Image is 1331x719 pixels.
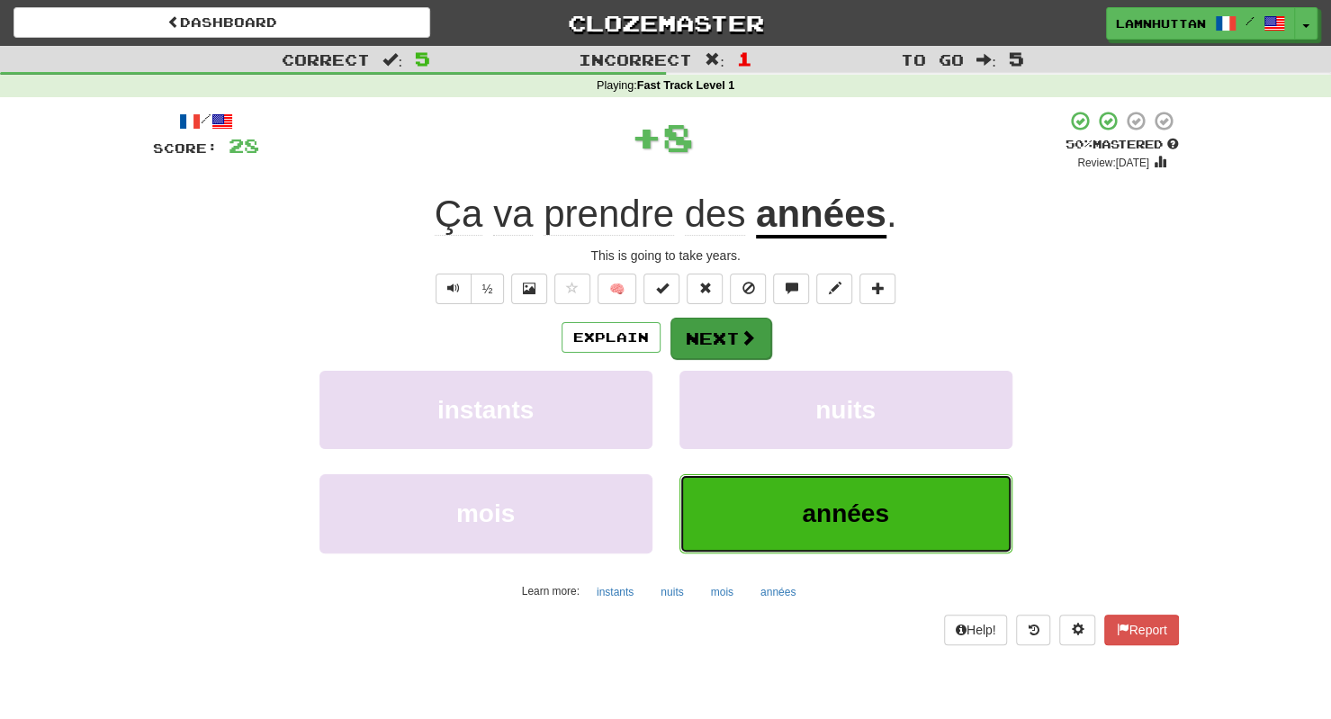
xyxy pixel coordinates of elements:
[415,48,430,69] span: 5
[511,274,547,304] button: Show image (alt+x)
[579,50,692,68] span: Incorrect
[432,274,505,304] div: Text-to-speech controls
[1104,615,1178,645] button: Report
[687,274,723,304] button: Reset to 0% Mastered (alt+r)
[976,52,996,67] span: :
[737,48,752,69] span: 1
[153,110,259,132] div: /
[13,7,430,38] a: Dashboard
[802,499,889,527] span: années
[282,50,370,68] span: Correct
[229,134,259,157] span: 28
[705,52,724,67] span: :
[562,322,661,353] button: Explain
[1106,7,1295,40] a: lamnhuttan /
[651,579,693,606] button: nuits
[544,193,674,236] span: prendre
[456,499,515,527] span: mois
[437,396,534,424] span: instants
[1066,137,1179,153] div: Mastered
[493,193,533,236] span: va
[701,579,743,606] button: mois
[382,52,402,67] span: :
[685,193,746,236] span: des
[436,274,472,304] button: Play sentence audio (ctl+space)
[1116,15,1206,31] span: lamnhuttan
[554,274,590,304] button: Favorite sentence (alt+f)
[457,7,874,39] a: Clozemaster
[153,140,218,156] span: Score:
[319,371,652,449] button: instants
[816,274,852,304] button: Edit sentence (alt+d)
[1009,48,1024,69] span: 5
[670,318,771,359] button: Next
[153,247,1179,265] div: This is going to take years.
[471,274,505,304] button: ½
[773,274,809,304] button: Discuss sentence (alt+u)
[1066,137,1093,151] span: 50 %
[815,396,876,424] span: nuits
[756,193,886,238] u: années
[886,193,897,235] span: .
[679,474,1012,553] button: années
[435,193,483,236] span: Ça
[631,110,662,164] span: +
[522,585,580,598] small: Learn more:
[319,474,652,553] button: mois
[598,274,636,304] button: 🧠
[859,274,895,304] button: Add to collection (alt+a)
[637,79,735,92] strong: Fast Track Level 1
[751,579,805,606] button: années
[944,615,1008,645] button: Help!
[643,274,679,304] button: Set this sentence to 100% Mastered (alt+m)
[1016,615,1050,645] button: Round history (alt+y)
[662,114,694,159] span: 8
[1077,157,1149,169] small: Review: [DATE]
[901,50,964,68] span: To go
[679,371,1012,449] button: nuits
[730,274,766,304] button: Ignore sentence (alt+i)
[1246,14,1255,27] span: /
[587,579,643,606] button: instants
